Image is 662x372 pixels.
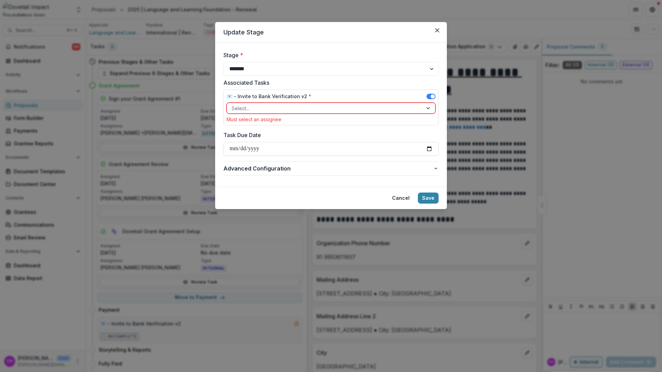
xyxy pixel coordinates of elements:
[223,162,439,175] button: Advanced Configuration
[418,193,439,204] button: Save
[223,79,434,87] label: Associated Tasks
[215,22,447,43] header: Update Stage
[388,193,414,204] button: Cancel
[223,131,434,139] label: Task Due Date
[227,93,311,100] label: 📧 - Invite to Bank Verification v2
[432,25,443,36] button: Close
[227,116,435,122] div: Must select an assignee
[223,51,434,59] label: Stage
[223,164,433,173] span: Advanced Configuration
